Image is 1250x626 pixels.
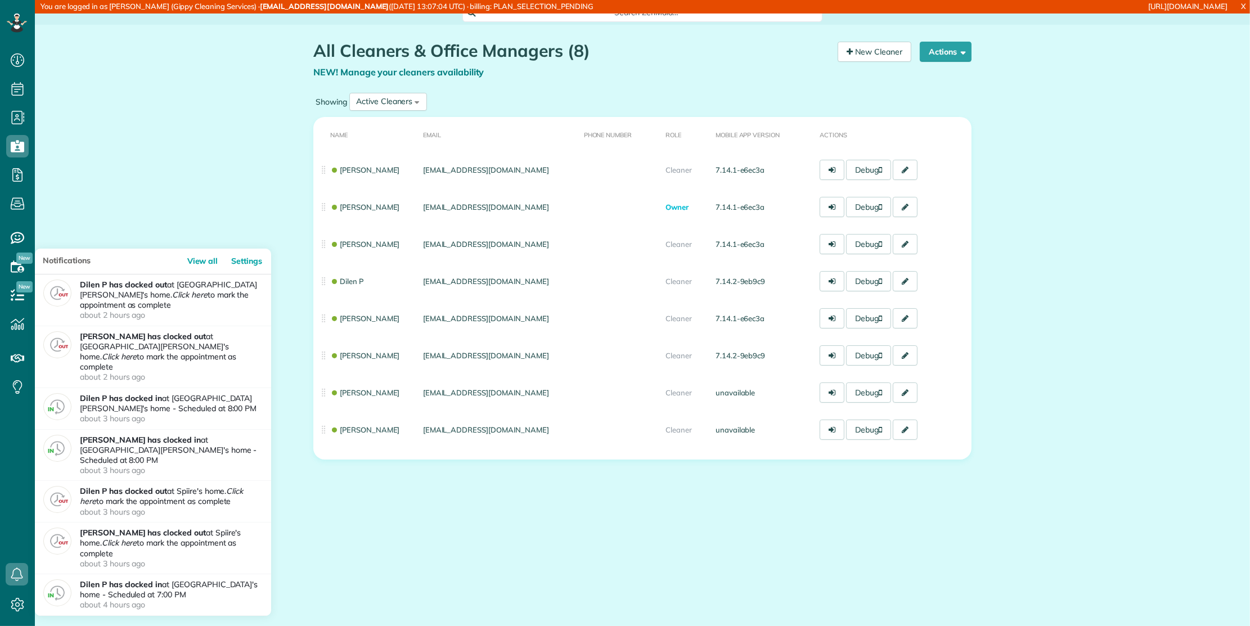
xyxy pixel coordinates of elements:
[846,271,891,291] a: Debug
[80,465,260,475] time: about 3 hours ago
[80,528,206,538] strong: [PERSON_NAME] has clocked out
[330,388,400,397] a: [PERSON_NAME]
[666,425,692,434] span: Cleaner
[711,300,815,337] td: 7.14.1-e6ec3a
[846,234,891,254] a: Debug
[711,411,815,448] td: unavailable
[711,374,815,411] td: unavailable
[313,66,484,78] a: NEW! Manage your cleaners availability
[80,280,263,321] p: at [GEOGRAPHIC_DATA][PERSON_NAME]'s home. to mark the appointment as complete
[313,96,349,107] label: Showing
[846,382,891,403] a: Debug
[80,559,260,569] time: about 3 hours ago
[80,331,263,382] p: at [GEOGRAPHIC_DATA][PERSON_NAME]'s home. to mark the appointment as complete
[330,202,400,211] a: [PERSON_NAME]
[330,277,363,286] a: Dilen P
[330,425,400,434] a: [PERSON_NAME]
[419,337,579,374] td: [EMAIL_ADDRESS][DOMAIN_NAME]
[419,411,579,448] td: [EMAIL_ADDRESS][DOMAIN_NAME]
[330,240,400,249] a: [PERSON_NAME]
[661,117,711,151] th: Role
[80,372,260,382] time: about 2 hours ago
[35,523,271,574] a: [PERSON_NAME] has clocked outat Spiire's home.Click hereto mark the appointment as completeabout ...
[330,165,400,174] a: [PERSON_NAME]
[80,413,260,424] time: about 3 hours ago
[80,579,263,610] p: at [GEOGRAPHIC_DATA]'s home - Scheduled at 7:00 PM
[1149,2,1227,11] a: [URL][DOMAIN_NAME]
[229,249,271,274] a: Settings
[846,345,891,366] a: Debug
[711,337,815,374] td: 7.14.2-9eb9c9
[419,226,579,263] td: [EMAIL_ADDRESS][DOMAIN_NAME]
[666,277,692,286] span: Cleaner
[313,117,419,151] th: Name
[16,253,33,264] span: New
[43,486,71,513] img: clock_out-449ed60cdc56f1c859367bf20ccc8db3db0a77cc6b639c10c6e30ca5d2170faf.png
[419,300,579,337] td: [EMAIL_ADDRESS][DOMAIN_NAME]
[815,117,972,151] th: Actions
[846,308,891,328] a: Debug
[260,2,389,11] strong: [EMAIL_ADDRESS][DOMAIN_NAME]
[80,486,263,517] p: at Spiire's home. to mark the appointment as complete
[666,314,692,323] span: Cleaner
[419,151,579,188] td: [EMAIL_ADDRESS][DOMAIN_NAME]
[102,538,137,548] em: Click here
[419,374,579,411] td: [EMAIL_ADDRESS][DOMAIN_NAME]
[35,249,129,273] h3: Notifications
[35,326,271,388] a: [PERSON_NAME] has clocked outat [GEOGRAPHIC_DATA][PERSON_NAME]'s home.Click hereto mark the appoi...
[35,274,271,326] a: Dilen P has clocked outat [GEOGRAPHIC_DATA][PERSON_NAME]'s home.Click hereto mark the appointment...
[846,420,891,440] a: Debug
[80,280,167,290] strong: Dilen P has clocked out
[711,151,815,188] td: 7.14.1-e6ec3a
[356,96,412,107] div: Active Cleaners
[80,486,167,496] strong: Dilen P has clocked out
[666,165,692,174] span: Cleaner
[43,528,71,555] img: clock_out-449ed60cdc56f1c859367bf20ccc8db3db0a77cc6b639c10c6e30ca5d2170faf.png
[666,351,692,360] span: Cleaner
[313,42,829,60] h1: All Cleaners & Office Managers (8)
[711,263,815,300] td: 7.14.2-9eb9c9
[711,117,815,151] th: Mobile App Version
[80,600,260,610] time: about 4 hours ago
[80,435,263,476] p: at [GEOGRAPHIC_DATA][PERSON_NAME]'s home - Scheduled at 8:00 PM
[43,393,71,420] img: clock_in-5e93d983c6e4fb6d8301f128e12ee4ae092419d2e85e68cb26219c57cb15bee6.png
[80,579,162,589] strong: Dilen P has clocked in
[80,393,162,403] strong: Dilen P has clocked in
[35,388,271,430] a: Dilen P has clocked inat [GEOGRAPHIC_DATA][PERSON_NAME]'s home - Scheduled at 8:00 PMabout 3 hour...
[419,117,579,151] th: Email
[80,528,263,569] p: at Spiire's home. to mark the appointment as complete
[43,280,71,307] img: clock_out-449ed60cdc56f1c859367bf20ccc8db3db0a77cc6b639c10c6e30ca5d2170faf.png
[419,188,579,226] td: [EMAIL_ADDRESS][DOMAIN_NAME]
[35,574,271,616] a: Dilen P has clocked inat [GEOGRAPHIC_DATA]'s home - Scheduled at 7:00 PMabout 4 hours ago
[43,331,71,358] img: clock_out-449ed60cdc56f1c859367bf20ccc8db3db0a77cc6b639c10c6e30ca5d2170faf.png
[35,481,271,523] a: Dilen P has clocked outat Spiire's home.Click hereto mark the appointment as completeabout 3 hour...
[80,435,201,445] strong: [PERSON_NAME] has clocked in
[666,202,689,211] span: Owner
[666,388,692,397] span: Cleaner
[80,310,260,320] time: about 2 hours ago
[846,160,891,180] a: Debug
[419,263,579,300] td: [EMAIL_ADDRESS][DOMAIN_NAME]
[16,281,33,292] span: New
[35,430,271,481] a: [PERSON_NAME] has clocked inat [GEOGRAPHIC_DATA][PERSON_NAME]'s home - Scheduled at 8:00 PMabout ...
[43,579,71,606] img: clock_in-5e93d983c6e4fb6d8301f128e12ee4ae092419d2e85e68cb26219c57cb15bee6.png
[102,352,137,362] em: Click here
[80,331,206,341] strong: [PERSON_NAME] has clocked out
[711,226,815,263] td: 7.14.1-e6ec3a
[846,197,891,217] a: Debug
[666,240,692,249] span: Cleaner
[330,314,400,323] a: [PERSON_NAME]
[80,393,263,424] p: at [GEOGRAPHIC_DATA][PERSON_NAME]'s home - Scheduled at 8:00 PM
[579,117,661,151] th: Phone number
[43,435,71,462] img: clock_in-5e93d983c6e4fb6d8301f128e12ee4ae092419d2e85e68cb26219c57cb15bee6.png
[172,290,208,300] em: Click here
[185,249,227,274] a: View all
[330,351,400,360] a: [PERSON_NAME]
[838,42,911,62] a: New Cleaner
[920,42,972,62] button: Actions
[80,507,260,517] time: about 3 hours ago
[80,486,243,506] em: Click here
[711,188,815,226] td: 7.14.1-e6ec3a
